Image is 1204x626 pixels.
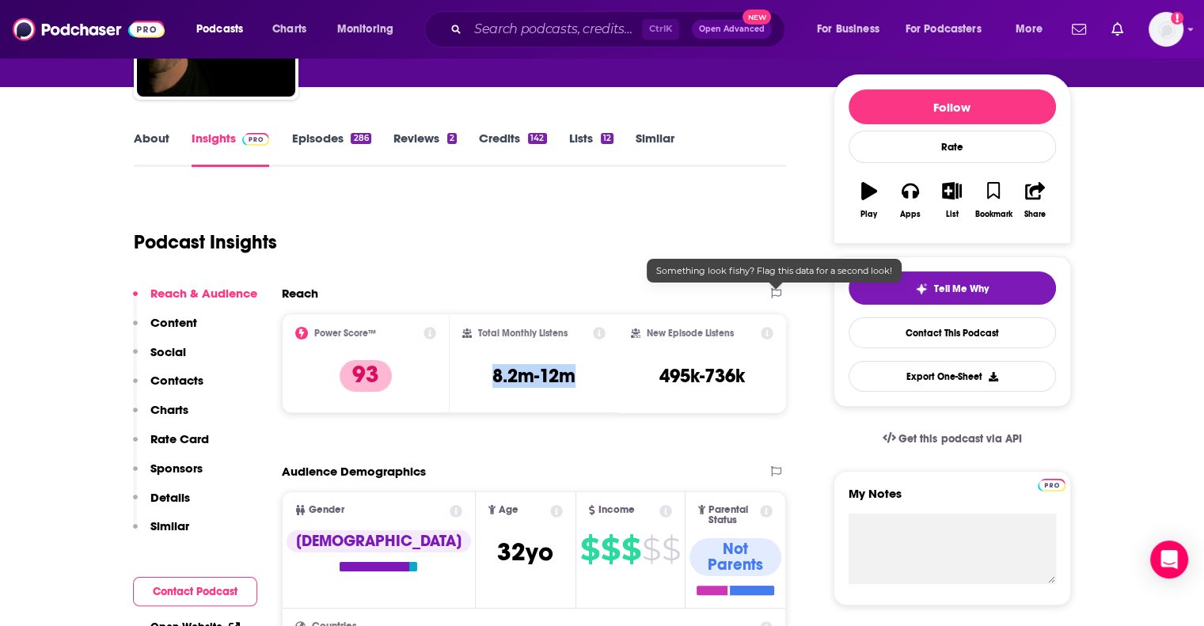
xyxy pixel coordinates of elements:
[708,505,758,525] span: Parental Status
[849,361,1056,392] button: Export One-Sheet
[656,265,892,276] span: Something look fishy? Flag this data for a second look!
[601,537,620,562] span: $
[340,360,392,392] p: 93
[689,538,782,576] div: Not Parents
[262,17,316,42] a: Charts
[351,133,370,144] div: 286
[185,17,264,42] button: open menu
[499,505,518,515] span: Age
[1005,17,1062,42] button: open menu
[699,25,765,33] span: Open Advanced
[973,172,1014,229] button: Bookmark
[287,530,471,552] div: [DEMOGRAPHIC_DATA]
[447,133,457,144] div: 2
[150,373,203,388] p: Contacts
[601,133,613,144] div: 12
[478,328,568,339] h2: Total Monthly Listens
[337,18,393,40] span: Monitoring
[817,18,879,40] span: For Business
[636,131,674,167] a: Similar
[393,131,457,167] a: Reviews2
[150,402,188,417] p: Charts
[1024,210,1046,219] div: Share
[647,328,734,339] h2: New Episode Listens
[569,131,613,167] a: Lists12
[934,283,989,295] span: Tell Me Why
[895,17,1005,42] button: open menu
[192,131,270,167] a: InsightsPodchaser Pro
[196,18,243,40] span: Podcasts
[849,89,1056,124] button: Follow
[915,283,928,295] img: tell me why sparkle
[806,17,899,42] button: open menu
[492,364,575,388] h3: 8.2m-12m
[242,133,270,146] img: Podchaser Pro
[743,9,771,25] span: New
[900,210,921,219] div: Apps
[662,537,680,562] span: $
[528,133,546,144] div: 142
[642,19,679,40] span: Ctrl K
[133,344,186,374] button: Social
[692,20,772,39] button: Open AdvancedNew
[849,172,890,229] button: Play
[150,518,189,533] p: Similar
[133,518,189,548] button: Similar
[870,419,1035,458] a: Get this podcast via API
[150,461,203,476] p: Sponsors
[849,271,1056,305] button: tell me why sparkleTell Me Why
[621,537,640,562] span: $
[133,490,190,519] button: Details
[860,210,877,219] div: Play
[906,18,982,40] span: For Podcasters
[150,490,190,505] p: Details
[1038,479,1065,491] img: Podchaser Pro
[150,344,186,359] p: Social
[314,328,376,339] h2: Power Score™
[133,577,257,606] button: Contact Podcast
[13,14,165,44] img: Podchaser - Follow, Share and Rate Podcasts
[133,402,188,431] button: Charts
[134,230,277,254] h1: Podcast Insights
[282,286,318,301] h2: Reach
[326,17,414,42] button: open menu
[974,210,1012,219] div: Bookmark
[272,18,306,40] span: Charts
[659,364,745,388] h3: 495k-736k
[642,537,660,562] span: $
[291,131,370,167] a: Episodes286
[580,537,599,562] span: $
[890,172,931,229] button: Apps
[849,131,1056,163] div: Rate
[150,431,209,446] p: Rate Card
[134,131,169,167] a: About
[849,317,1056,348] a: Contact This Podcast
[150,315,197,330] p: Content
[282,464,426,479] h2: Audience Demographics
[133,315,197,344] button: Content
[1149,12,1183,47] span: Logged in as shcarlos
[468,17,642,42] input: Search podcasts, credits, & more...
[133,286,257,315] button: Reach & Audience
[946,210,959,219] div: List
[497,537,553,567] span: 32 yo
[439,11,800,47] div: Search podcasts, credits, & more...
[931,172,972,229] button: List
[133,461,203,490] button: Sponsors
[898,432,1021,446] span: Get this podcast via API
[133,431,209,461] button: Rate Card
[133,373,203,402] button: Contacts
[479,131,546,167] a: Credits142
[309,505,344,515] span: Gender
[1171,12,1183,25] svg: Add a profile image
[1149,12,1183,47] img: User Profile
[1014,172,1055,229] button: Share
[1016,18,1043,40] span: More
[1065,16,1092,43] a: Show notifications dropdown
[1149,12,1183,47] button: Show profile menu
[1038,476,1065,491] a: Pro website
[150,286,257,301] p: Reach & Audience
[1150,541,1188,579] div: Open Intercom Messenger
[849,486,1056,514] label: My Notes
